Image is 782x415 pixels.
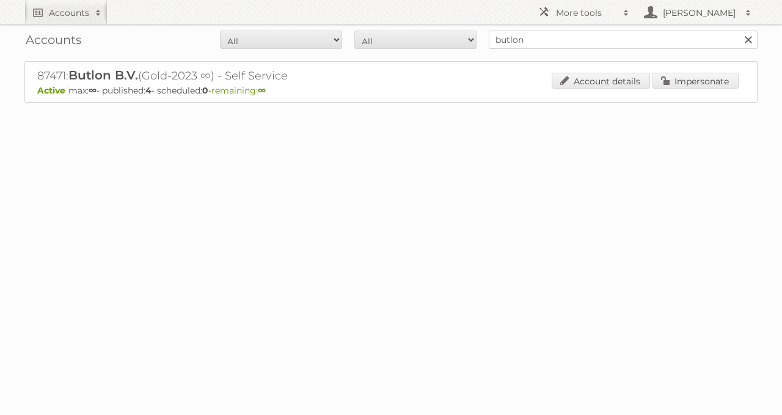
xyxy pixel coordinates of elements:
span: remaining: [211,85,266,96]
strong: 0 [202,85,208,96]
h2: Accounts [49,7,89,19]
h2: [PERSON_NAME] [660,7,739,19]
span: Butlon B.V. [68,68,138,83]
h2: More tools [556,7,617,19]
strong: 4 [145,85,152,96]
a: Impersonate [652,73,739,89]
span: Active [37,85,68,96]
h2: 87471: (Gold-2023 ∞) - Self Service [37,68,465,84]
strong: ∞ [258,85,266,96]
p: max: - published: - scheduled: - [37,85,745,96]
strong: ∞ [89,85,97,96]
a: Account details [552,73,650,89]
